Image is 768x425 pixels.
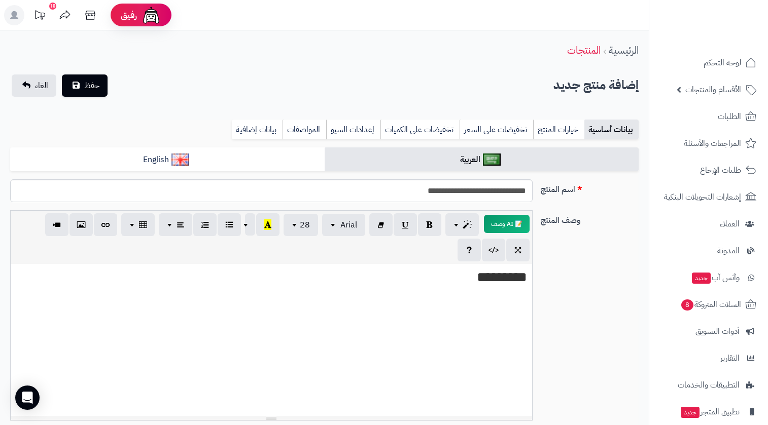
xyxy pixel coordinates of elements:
span: رفيق [121,9,137,21]
img: العربية [483,153,501,166]
span: المراجعات والأسئلة [684,136,741,150]
a: تخفيضات على الكميات [380,120,460,140]
a: الطلبات [655,104,762,129]
span: جديد [681,407,700,418]
span: المدونة [717,244,740,258]
a: English [10,147,325,172]
a: العملاء [655,212,762,236]
span: 28 [300,219,310,231]
button: حفظ [62,74,108,97]
a: الغاء [12,74,56,97]
button: Arial [322,214,365,236]
span: وآتس آب [691,271,740,285]
span: السلات المتروكة [680,297,741,312]
button: 28 [284,214,318,236]
label: وصف المنتج [537,210,643,226]
span: إشعارات التحويلات البنكية [664,190,741,204]
a: إعدادات السيو [326,120,380,140]
div: Open Intercom Messenger [15,385,40,410]
a: تحديثات المنصة [27,5,52,28]
span: الأقسام والمنتجات [685,83,741,97]
a: التطبيقات والخدمات [655,373,762,397]
h2: إضافة منتج جديد [553,75,639,96]
img: English [171,153,189,166]
img: ai-face.png [141,5,161,25]
span: Arial [340,219,357,231]
a: العربية [325,147,639,172]
span: الطلبات [718,109,741,124]
a: التقارير [655,346,762,370]
a: السلات المتروكة8 [655,292,762,317]
a: لوحة التحكم [655,51,762,75]
a: أدوات التسويق [655,319,762,343]
a: وآتس آبجديد [655,265,762,290]
span: التقارير [720,351,740,365]
a: تخفيضات على السعر [460,120,533,140]
a: خيارات المنتج [533,120,584,140]
label: اسم المنتج [537,179,643,196]
a: إشعارات التحويلات البنكية [655,185,762,209]
span: التطبيقات والخدمات [678,378,740,392]
a: المراجعات والأسئلة [655,131,762,156]
span: جديد [692,273,711,284]
span: العملاء [720,217,740,231]
a: المنتجات [567,43,601,58]
button: 📝 AI وصف [484,215,530,233]
span: حفظ [84,80,99,92]
span: طلبات الإرجاع [700,163,741,177]
a: تطبيق المتجرجديد [655,400,762,424]
a: طلبات الإرجاع [655,158,762,182]
span: 8 [681,299,693,311]
a: الرئيسية [609,43,639,58]
span: لوحة التحكم [704,56,741,70]
a: المواصفات [283,120,326,140]
span: الغاء [35,80,48,92]
span: تطبيق المتجر [680,405,740,419]
a: المدونة [655,239,762,263]
span: أدوات التسويق [695,324,740,338]
div: 10 [49,3,56,10]
a: بيانات إضافية [232,120,283,140]
a: بيانات أساسية [584,120,639,140]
